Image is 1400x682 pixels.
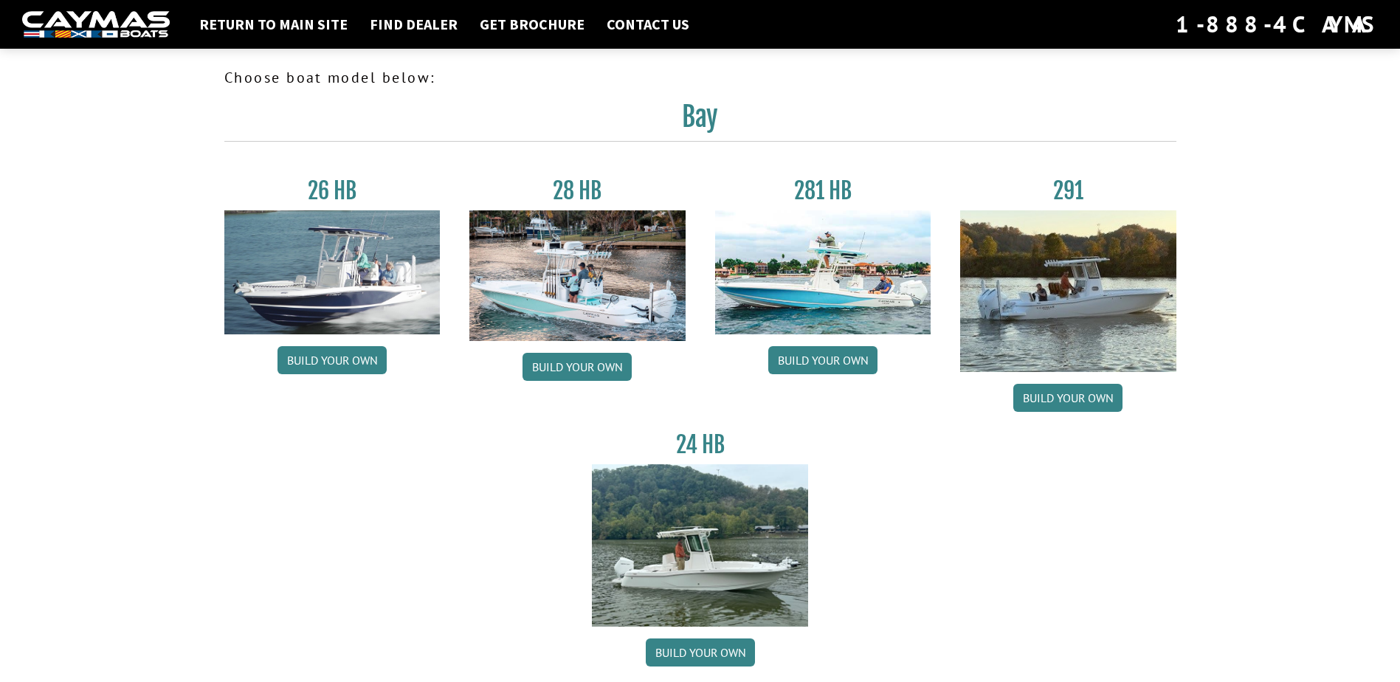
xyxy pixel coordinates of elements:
p: Choose boat model below: [224,66,1176,89]
a: Get Brochure [472,15,592,34]
h3: 24 HB [592,431,808,458]
img: 24_HB_thumbnail.jpg [592,464,808,626]
a: Return to main site [192,15,355,34]
h3: 281 HB [715,177,931,204]
h3: 291 [960,177,1176,204]
a: Build your own [768,346,877,374]
img: white-logo-c9c8dbefe5ff5ceceb0f0178aa75bf4bb51f6bca0971e226c86eb53dfe498488.png [22,11,170,38]
img: 26_new_photo_resized.jpg [224,210,441,334]
h3: 26 HB [224,177,441,204]
a: Build your own [646,638,755,666]
div: 1-888-4CAYMAS [1176,8,1378,41]
h3: 28 HB [469,177,686,204]
a: Contact Us [599,15,697,34]
img: 28-hb-twin.jpg [715,210,931,334]
img: 291_Thumbnail.jpg [960,210,1176,372]
a: Build your own [523,353,632,381]
h2: Bay [224,100,1176,142]
a: Find Dealer [362,15,465,34]
a: Build your own [1013,384,1123,412]
a: Build your own [277,346,387,374]
img: 28_hb_thumbnail_for_caymas_connect.jpg [469,210,686,341]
